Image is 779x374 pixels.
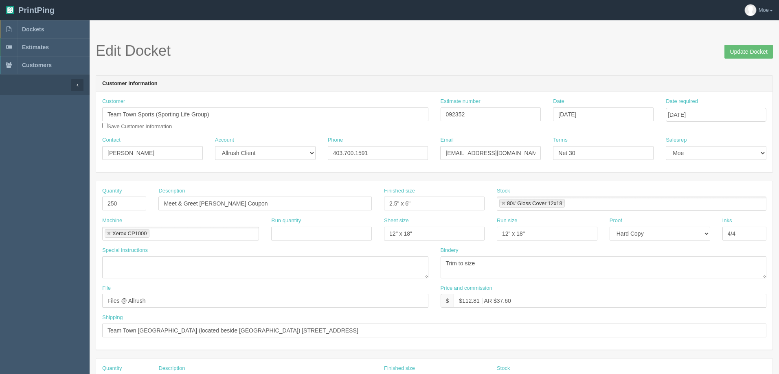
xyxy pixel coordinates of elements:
[102,98,428,130] div: Save Customer Information
[553,98,564,105] label: Date
[102,136,121,144] label: Contact
[440,136,454,144] label: Email
[158,365,185,372] label: Description
[441,98,481,105] label: Estimate number
[102,107,428,121] input: Enter customer name
[215,136,234,144] label: Account
[22,62,52,68] span: Customers
[158,187,185,195] label: Description
[507,201,562,206] div: 80# Gloss Cover 12x18
[745,4,756,16] img: avatar_default-7531ab5dedf162e01f1e0bb0964e6a185e93c5c22dfe317fb01d7f8cd2b1632c.jpg
[666,98,698,105] label: Date required
[441,247,459,254] label: Bindery
[384,187,415,195] label: Finished size
[384,217,409,225] label: Sheet size
[441,294,454,308] div: $
[441,256,767,278] textarea: Trim to size
[102,314,123,322] label: Shipping
[102,217,122,225] label: Machine
[722,217,732,225] label: Inks
[384,365,415,372] label: Finished size
[96,76,772,92] header: Customer Information
[666,136,687,144] label: Salesrep
[724,45,773,59] input: Update Docket
[22,44,49,50] span: Estimates
[102,187,122,195] label: Quantity
[328,136,343,144] label: Phone
[102,365,122,372] label: Quantity
[497,217,518,225] label: Run size
[553,136,567,144] label: Terms
[102,284,111,292] label: File
[96,43,773,59] h1: Edit Docket
[271,217,301,225] label: Run quantity
[610,217,622,225] label: Proof
[102,98,125,105] label: Customer
[22,26,44,33] span: Dockets
[441,284,492,292] label: Price and commission
[6,6,14,14] img: logo-3e63b451c926e2ac314895c53de4908e5d424f24456219fb08d385ab2e579770.png
[497,365,510,372] label: Stock
[102,247,148,254] label: Special instructions
[497,187,510,195] label: Stock
[112,231,147,236] div: Xerox CP1000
